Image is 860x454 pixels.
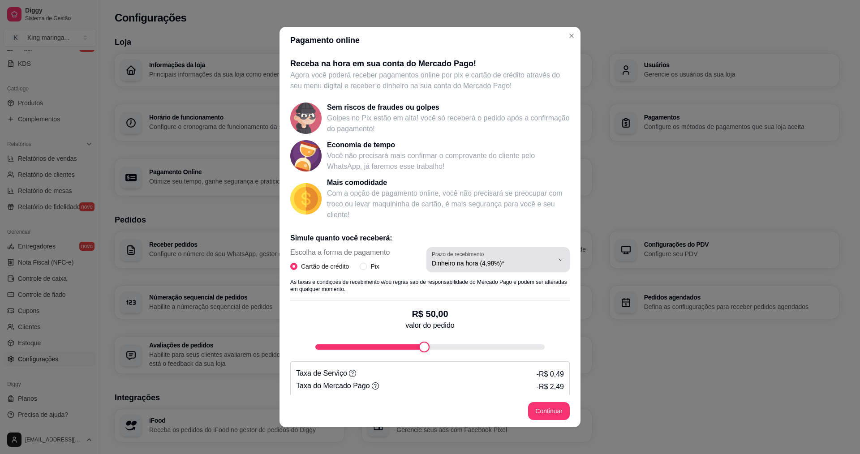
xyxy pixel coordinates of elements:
[290,140,322,171] img: Economia de tempo
[290,233,570,244] p: Simule quanto você receberá:
[432,259,554,268] span: Dinheiro na hora (4,98%)*
[279,27,580,54] header: Pagamento online
[290,247,390,271] div: Escolha a forma de pagamento
[528,402,570,420] button: Continuar
[297,261,353,271] span: Cartão de crédito
[290,70,570,91] p: Agora você poderá receber pagamentos online por pix e cartão de crédito através do seu menu digit...
[327,177,570,188] p: Mais comodidade
[535,394,564,405] p: R$ 47,02
[327,113,570,134] p: Golpes no Pix estão em alta! você só receberá o pedido após a confirmação do pagamento!
[327,188,570,220] p: Com a opção de pagamento online, você não precisará se preocupar com troco ou levar maquininha de...
[327,102,570,113] p: Sem riscos de fraudes ou golpes
[290,247,390,258] span: Escolha a forma de pagamento
[290,183,322,214] img: Mais comodidade
[296,393,338,404] p: Você recebe
[432,250,487,258] label: Prazo de recebimento
[367,261,383,271] span: Pix
[315,342,545,352] div: fee-calculator
[290,103,322,134] img: Sem riscos de fraudes ou golpes
[564,29,579,43] button: Close
[405,320,454,331] p: valor do pedido
[296,381,379,391] p: Taxa do Mercado Pago
[290,57,570,70] p: Receba na hora em sua conta do Mercado Pago!
[327,140,570,150] p: Economia de tempo
[537,369,564,380] p: - R$ 0,49
[537,381,564,392] p: - R$ 2,49
[290,278,570,293] p: As taxas e condições de recebimento e/ou regras são de responsabilidade do Mercado Pago e podem s...
[296,368,356,379] p: Taxa de Serviço
[405,308,454,320] p: R$ 50,00
[327,150,570,172] p: Você não precisará mais confirmar o comprovante do cliente pelo WhatsApp, já faremos esse trabalho!
[426,247,570,272] button: Prazo de recebimentoDinheiro na hora (4,98%)*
